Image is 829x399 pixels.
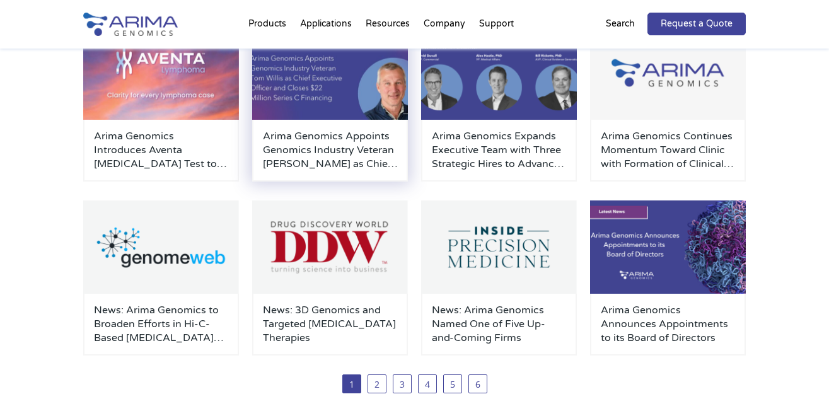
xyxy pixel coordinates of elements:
a: News: Arima Genomics to Broaden Efforts in Hi-C-Based [MEDICAL_DATA] Dx [94,303,228,345]
a: 6 [468,374,487,393]
a: Arima Genomics Introduces Aventa [MEDICAL_DATA] Test to Resolve Diagnostic Uncertainty in B- and ... [94,129,228,171]
span: 1 [342,374,361,393]
a: Request a Quote [647,13,746,35]
img: Arima-Genomics-logo [83,13,178,36]
img: Personnel-Announcement-LinkedIn-Carousel-22025-1-500x300.jpg [252,26,408,119]
a: Arima Genomics Continues Momentum Toward Clinic with Formation of Clinical Advisory Board [601,129,735,171]
a: 5 [443,374,462,393]
a: 3 [393,374,412,393]
a: 2 [368,374,386,393]
a: Arima Genomics Appoints Genomics Industry Veteran [PERSON_NAME] as Chief Executive Officer and Cl... [263,129,397,171]
p: Search [606,16,635,32]
a: 4 [418,374,437,393]
img: Personnel-Announcement-LinkedIn-Carousel-22025-500x300.png [421,26,577,119]
img: AventaLymphoma-500x300.jpg [83,26,239,119]
img: Board-members-500x300.jpg [590,200,746,294]
a: Arima Genomics Announces Appointments to its Board of Directors [601,303,735,345]
a: News: 3D Genomics and Targeted [MEDICAL_DATA] Therapies [263,303,397,345]
img: GenomeWeb_Press-Release_Logo-500x300.png [83,200,239,294]
a: Arima Genomics Expands Executive Team with Three Strategic Hires to Advance Clinical Applications... [432,129,566,171]
img: Group-929-500x300.jpg [590,26,746,119]
a: News: Arima Genomics Named One of Five Up-and-Coming Firms [432,303,566,345]
img: Drug-Discovery-World_Logo-500x300.png [252,200,408,294]
img: Inside-Precision-Medicine_Logo-500x300.png [421,200,577,294]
